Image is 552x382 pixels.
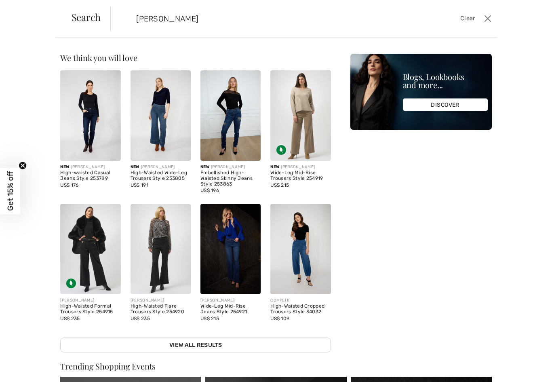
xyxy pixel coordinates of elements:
a: View All Results [60,338,331,352]
img: High-waisted Casual Jeans Style 253789. Dark blue [60,70,120,161]
button: Close teaser [19,161,27,169]
span: US$ 176 [60,182,78,188]
div: [PERSON_NAME] [60,164,120,170]
img: Wide-Leg Mid-Rise Trousers Style 254919. Fawn [270,70,331,161]
img: High-Waisted Wide-Leg Trousers Style 253805. Blue [131,70,191,161]
div: Trending Shopping Events [60,362,491,370]
div: [PERSON_NAME] [270,164,331,170]
img: Blogs, Lookbooks and more... [350,54,492,130]
span: US$ 196 [200,188,219,193]
div: [PERSON_NAME] [60,298,120,304]
span: Chat [19,6,36,13]
img: High-Waisted Cropped Trousers Style 34032. Blue [270,204,331,294]
div: Wide-Leg Mid-Rise Trousers Style 254919 [270,170,331,182]
img: Wide-Leg Mid-Rise Jeans Style 254921. Denim Medium Blue [200,204,261,294]
div: Embellished High-Waisted Skinny Jeans Style 253863 [200,170,261,187]
span: Search [72,12,101,22]
div: High-Waisted Cropped Trousers Style 34032 [270,304,331,315]
div: [PERSON_NAME] [131,164,191,170]
span: US$ 235 [131,316,150,321]
div: High-Waisted Wide-Leg Trousers Style 253805 [131,170,191,182]
span: US$ 109 [270,316,289,321]
div: Blogs, Lookbooks and more... [403,73,488,89]
img: High-Waisted Flare Trousers Style 254920. Black/Gold [131,204,191,294]
span: New [60,165,69,169]
span: Get 15% off [6,171,15,211]
img: Sustainable Fabric [66,279,76,288]
img: High-Waisted Formal Trousers Style 254915. Black [60,204,120,294]
span: US$ 191 [131,182,148,188]
div: High-Waisted Formal Trousers Style 254915 [60,304,120,315]
div: Wide-Leg Mid-Rise Jeans Style 254921 [200,304,261,315]
div: High-Waisted Flare Trousers Style 254920 [131,304,191,315]
span: US$ 215 [270,182,289,188]
div: COMPLI K [270,298,331,304]
span: US$ 215 [200,316,219,321]
span: US$ 235 [60,316,80,321]
div: [PERSON_NAME] [200,298,261,304]
img: Embellished High-Waisted Skinny Jeans Style 253863. Blue [200,70,261,161]
button: Close [482,12,494,25]
span: Clear [460,14,475,23]
span: New [200,165,209,169]
span: New [270,165,279,169]
div: [PERSON_NAME] [131,298,191,304]
div: High-waisted Casual Jeans Style 253789 [60,170,120,182]
input: TYPE TO SEARCH [130,6,394,31]
div: [PERSON_NAME] [200,164,261,170]
img: Sustainable Fabric [276,145,286,155]
span: New [131,165,139,169]
span: We think you will love [60,52,137,63]
div: DISCOVER [403,99,488,111]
